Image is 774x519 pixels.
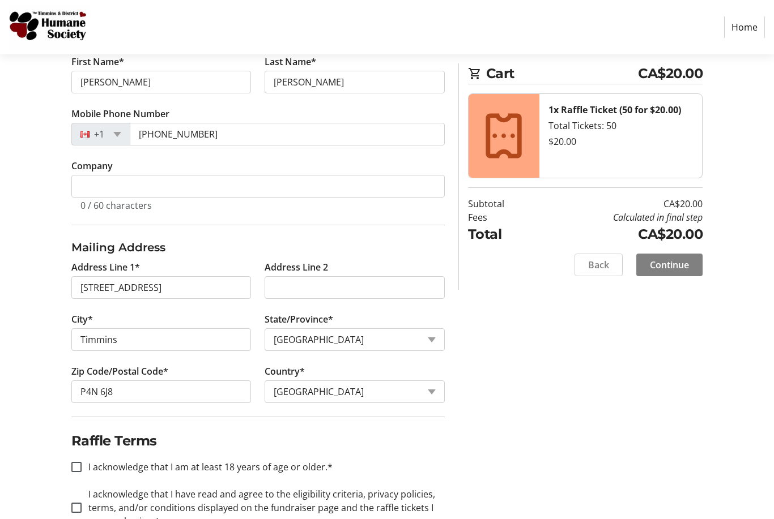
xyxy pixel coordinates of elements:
button: Continue [636,254,703,276]
label: Company [71,159,113,173]
label: City* [71,312,93,326]
td: CA$20.00 [535,224,703,245]
label: Mobile Phone Number [71,107,169,121]
label: Last Name* [265,55,316,68]
label: State/Province* [265,312,333,326]
label: I acknowledge that I am at least 18 years of age or older.* [82,460,333,474]
input: Zip or Postal Code [71,380,252,403]
label: Zip Code/Postal Code* [71,364,168,378]
span: Cart [486,63,638,84]
div: $20.00 [548,135,693,148]
input: Address [71,276,252,299]
label: Country* [265,364,305,378]
label: First Name* [71,55,124,68]
label: Address Line 1* [71,260,140,274]
tr-character-limit: 0 / 60 characters [80,199,152,212]
label: Address Line 2 [265,260,328,274]
span: Continue [650,258,689,272]
td: Total [468,224,535,245]
img: Timmins and District Humane Society's Logo [9,5,90,50]
td: CA$20.00 [535,197,703,211]
span: Back [588,258,609,272]
button: Back [575,254,623,276]
input: City [71,328,252,351]
input: (506) 234-5678 [130,123,445,145]
div: Total Tickets: 50 [548,119,693,132]
td: Fees [468,211,535,224]
a: Home [724,16,765,38]
h3: Mailing Address [71,239,445,256]
td: Subtotal [468,197,535,211]
td: Calculated in final step [535,211,703,224]
h2: Raffle Terms [71,431,445,451]
strong: 1x Raffle Ticket (50 for $20.00) [548,104,681,116]
span: CA$20.00 [638,63,703,84]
